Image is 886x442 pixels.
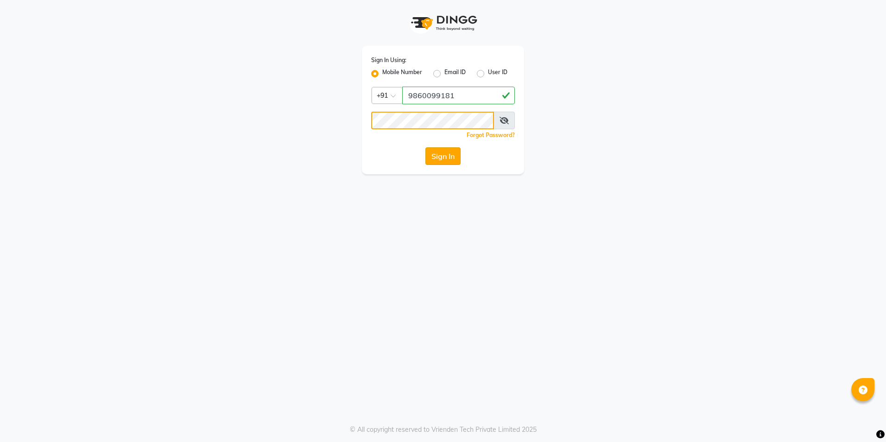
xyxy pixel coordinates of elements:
img: logo1.svg [406,9,480,37]
label: Sign In Using: [371,56,406,64]
input: Username [371,112,494,129]
input: Username [402,87,515,104]
label: User ID [488,68,507,79]
label: Mobile Number [382,68,422,79]
a: Forgot Password? [467,132,515,139]
label: Email ID [444,68,466,79]
button: Sign In [425,147,461,165]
